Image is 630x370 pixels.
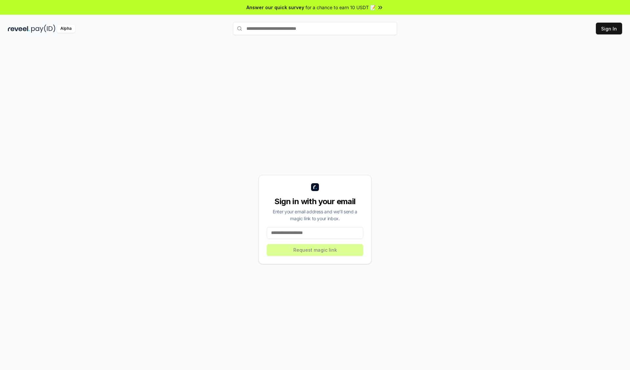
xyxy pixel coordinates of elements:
div: Alpha [57,25,75,33]
div: Sign in with your email [267,196,363,207]
div: Enter your email address and we’ll send a magic link to your inbox. [267,208,363,222]
img: logo_small [311,183,319,191]
span: for a chance to earn 10 USDT 📝 [305,4,376,11]
img: pay_id [31,25,55,33]
button: Sign In [596,23,622,34]
img: reveel_dark [8,25,30,33]
span: Answer our quick survey [246,4,304,11]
